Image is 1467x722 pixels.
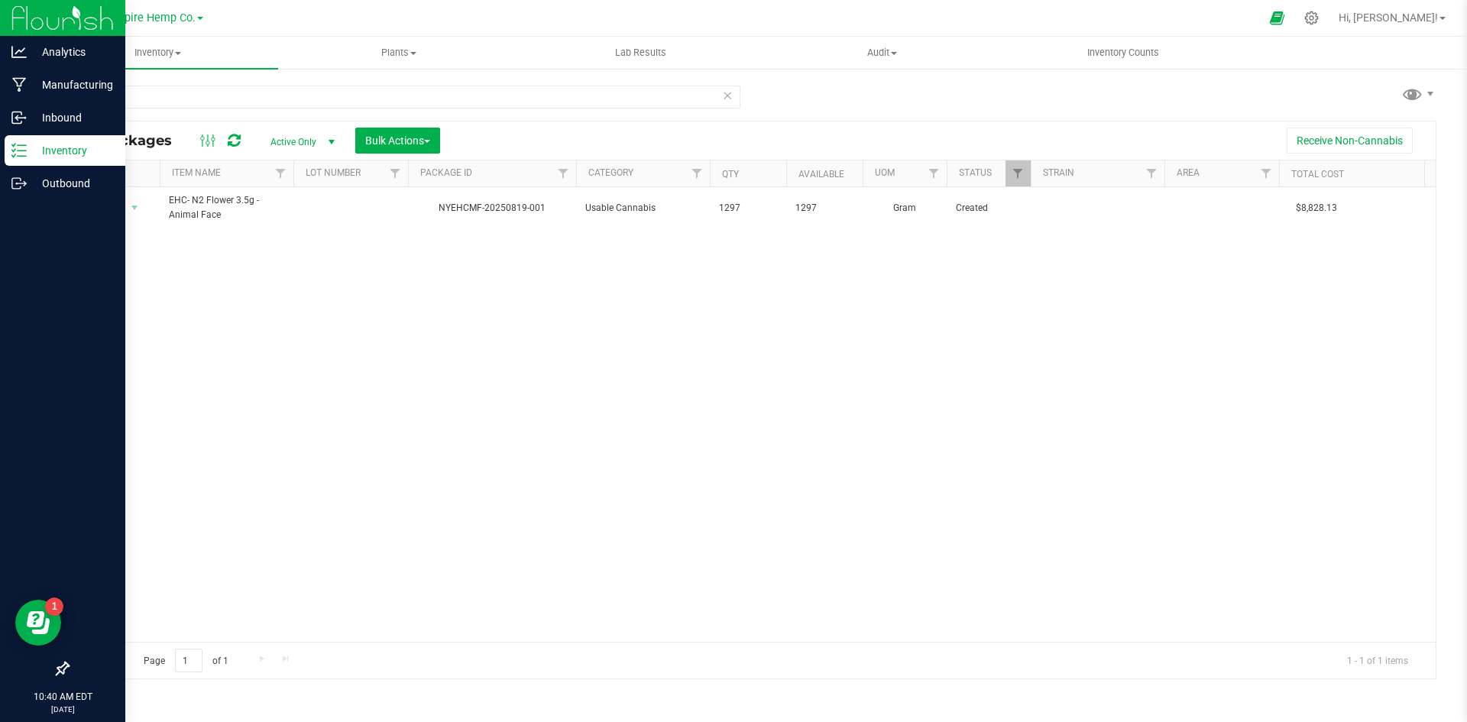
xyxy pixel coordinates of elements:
[11,143,27,158] inline-svg: Inventory
[585,201,701,215] span: Usable Cannabis
[27,43,118,61] p: Analytics
[27,108,118,127] p: Inbound
[1288,197,1345,219] span: $8,828.13
[1287,128,1413,154] button: Receive Non-Cannabis
[1260,3,1294,33] span: Open Ecommerce Menu
[355,128,440,154] button: Bulk Actions
[588,167,633,178] a: Category
[383,160,408,186] a: Filter
[365,134,430,147] span: Bulk Actions
[719,201,777,215] span: 1297
[761,37,1002,69] a: Audit
[551,160,576,186] a: Filter
[27,174,118,193] p: Outbound
[15,600,61,646] iframe: Resource center
[520,37,761,69] a: Lab Results
[1254,160,1279,186] a: Filter
[11,176,27,191] inline-svg: Outbound
[1006,160,1031,186] a: Filter
[172,167,221,178] a: Item Name
[11,44,27,60] inline-svg: Analytics
[795,201,853,215] span: 1297
[406,201,578,215] div: NYEHCMF-20250819-001
[872,201,938,215] span: Gram
[27,76,118,94] p: Manufacturing
[420,167,472,178] a: Package ID
[79,132,187,149] span: All Packages
[306,167,361,178] a: Lot Number
[594,46,687,60] span: Lab Results
[11,77,27,92] inline-svg: Manufacturing
[175,649,202,672] input: 1
[1302,11,1321,25] div: Manage settings
[959,167,992,178] a: Status
[125,197,144,219] span: select
[1067,46,1180,60] span: Inventory Counts
[798,169,844,180] a: Available
[67,86,740,108] input: Search Package ID, Item Name, SKU, Lot or Part Number...
[685,160,710,186] a: Filter
[722,86,733,105] span: Clear
[11,110,27,125] inline-svg: Inbound
[1002,37,1244,69] a: Inventory Counts
[956,201,1022,215] span: Created
[1139,160,1164,186] a: Filter
[278,37,520,69] a: Plants
[37,46,278,60] span: Inventory
[108,11,196,24] span: Empire Hemp Co.
[169,193,284,222] span: EHC- N2 Flower 3.5g - Animal Face
[875,167,895,178] a: UOM
[1339,11,1438,24] span: Hi, [PERSON_NAME]!
[7,690,118,704] p: 10:40 AM EDT
[1335,649,1420,672] span: 1 - 1 of 1 items
[1177,167,1200,178] a: Area
[762,46,1002,60] span: Audit
[1291,169,1344,180] a: Total Cost
[921,160,947,186] a: Filter
[37,37,278,69] a: Inventory
[7,704,118,715] p: [DATE]
[279,46,519,60] span: Plants
[27,141,118,160] p: Inventory
[268,160,293,186] a: Filter
[1043,167,1074,178] a: Strain
[131,649,241,672] span: Page of 1
[45,597,63,616] iframe: Resource center unread badge
[722,169,739,180] a: Qty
